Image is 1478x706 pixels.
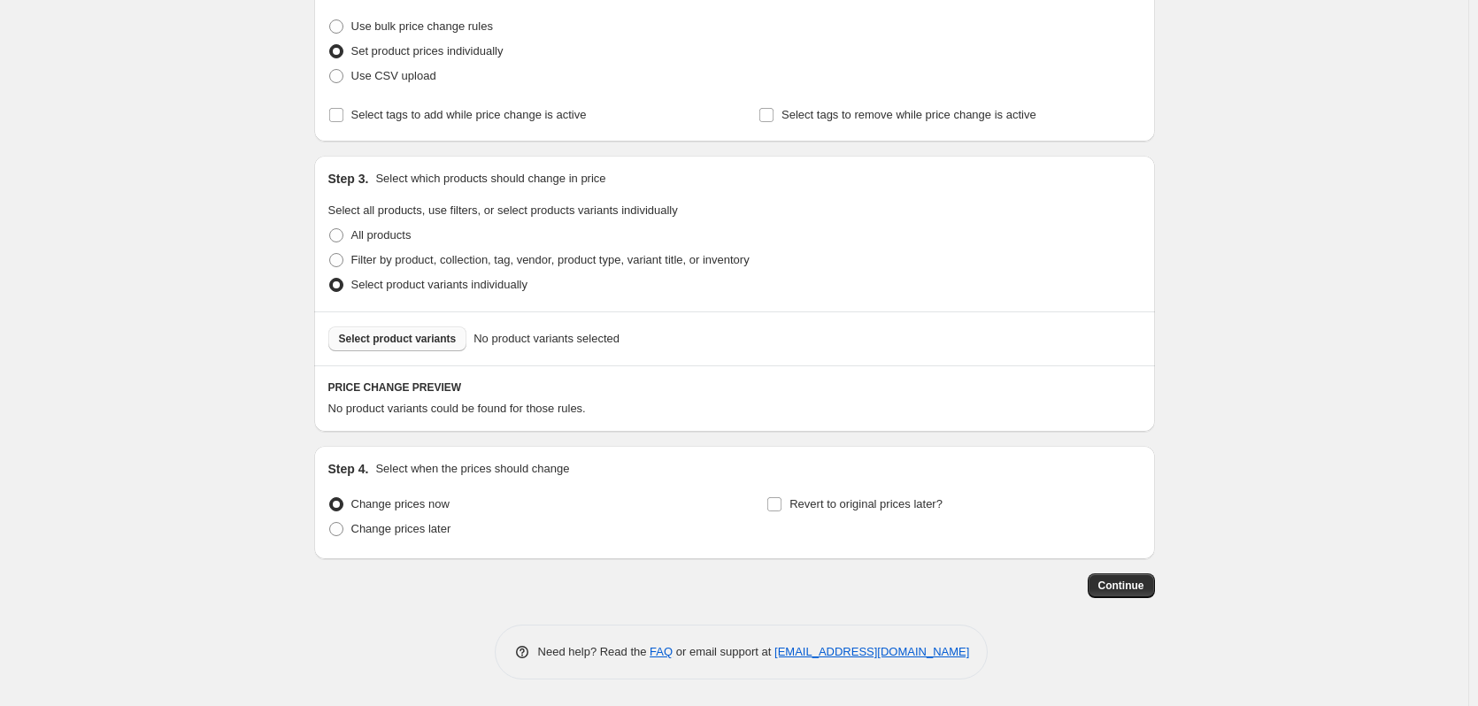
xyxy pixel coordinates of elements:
h2: Step 4. [328,460,369,478]
span: Change prices later [351,522,451,535]
span: Select tags to add while price change is active [351,108,587,121]
span: Use bulk price change rules [351,19,493,33]
span: Select product variants individually [351,278,527,291]
span: Set product prices individually [351,44,504,58]
span: Continue [1098,579,1144,593]
span: All products [351,228,412,242]
span: No product variants could be found for those rules. [328,402,586,415]
p: Select when the prices should change [375,460,569,478]
span: Need help? Read the [538,645,650,658]
a: [EMAIL_ADDRESS][DOMAIN_NAME] [774,645,969,658]
span: Select tags to remove while price change is active [781,108,1036,121]
button: Select product variants [328,326,467,351]
h6: PRICE CHANGE PREVIEW [328,380,1141,395]
span: Change prices now [351,497,450,510]
p: Select which products should change in price [375,170,605,188]
span: Filter by product, collection, tag, vendor, product type, variant title, or inventory [351,253,750,266]
h2: Step 3. [328,170,369,188]
span: Select all products, use filters, or select products variants individually [328,203,678,217]
a: FAQ [650,645,673,658]
span: Use CSV upload [351,69,436,82]
span: Select product variants [339,332,457,346]
button: Continue [1088,573,1155,598]
span: or email support at [673,645,774,658]
span: Revert to original prices later? [789,497,943,510]
span: No product variants selected [473,330,620,348]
